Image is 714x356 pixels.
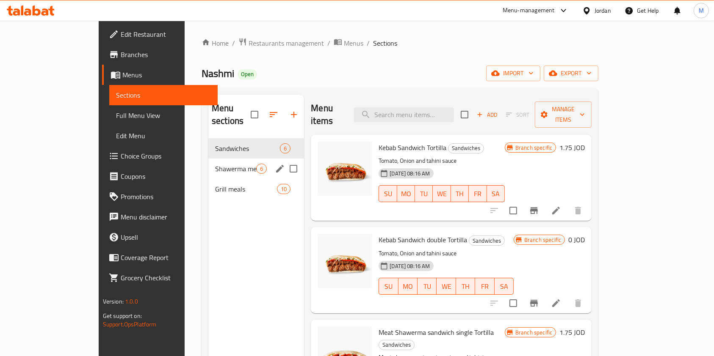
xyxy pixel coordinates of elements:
[498,280,510,293] span: SA
[551,298,561,308] a: Edit menu item
[551,68,592,79] span: export
[379,340,414,350] span: Sandwiches
[121,49,211,60] span: Branches
[212,102,251,127] h2: Menu sections
[379,156,505,166] p: Tomato, Onion and tahini sauce
[284,104,304,125] button: Add section
[421,280,433,293] span: TU
[238,71,257,78] span: Open
[433,185,451,202] button: WE
[503,5,555,16] div: Menu-management
[354,107,454,122] input: search
[535,101,592,128] button: Manage items
[487,185,505,202] button: SA
[373,38,397,48] span: Sections
[559,326,585,338] h6: 1.75 JOD
[559,142,585,153] h6: 1.75 JOD
[379,340,415,350] div: Sandwiches
[486,66,540,81] button: import
[379,185,397,202] button: SU
[121,151,211,161] span: Choice Groups
[544,66,598,81] button: export
[109,126,218,146] a: Edit Menu
[699,6,704,15] span: M
[524,200,544,221] button: Branch-specific-item
[542,104,585,125] span: Manage items
[121,192,211,202] span: Promotions
[122,70,211,80] span: Menus
[437,278,456,295] button: WE
[397,185,415,202] button: MO
[121,273,211,283] span: Grocery Checklist
[257,165,266,173] span: 6
[479,280,491,293] span: FR
[277,184,291,194] div: items
[459,280,472,293] span: TH
[208,179,304,199] div: Grill meals10
[232,38,235,48] li: /
[490,188,501,200] span: SA
[116,110,211,120] span: Full Menu View
[456,278,475,295] button: TH
[208,138,304,159] div: Sandwiches6
[448,143,484,153] span: Sandwiches
[469,236,504,246] span: Sandwiches
[440,280,452,293] span: WE
[102,247,218,268] a: Coverage Report
[249,38,324,48] span: Restaurants management
[379,326,494,339] span: Meat Shawerma sandwich single Tortilla
[263,104,284,125] span: Sort sections
[121,171,211,181] span: Coupons
[595,6,611,15] div: Jordan
[311,102,344,127] h2: Menu items
[109,85,218,105] a: Sections
[280,145,290,153] span: 6
[475,278,494,295] button: FR
[402,280,414,293] span: MO
[102,227,218,247] a: Upsell
[568,200,588,221] button: delete
[102,186,218,207] a: Promotions
[568,234,585,246] h6: 0 JOD
[102,268,218,288] a: Grocery Checklist
[116,90,211,100] span: Sections
[103,319,157,330] a: Support.OpsPlatform
[401,188,412,200] span: MO
[469,236,505,246] div: Sandwiches
[436,188,447,200] span: WE
[215,164,256,174] span: Shawerma meals
[418,278,437,295] button: TU
[473,108,501,121] button: Add
[504,202,522,219] span: Select to update
[473,108,501,121] span: Add item
[208,135,304,203] nav: Menu sections
[493,68,534,79] span: import
[202,38,598,49] nav: breadcrumb
[382,280,395,293] span: SU
[280,143,291,153] div: items
[238,69,257,79] div: Open
[102,146,218,166] a: Choice Groups
[495,278,514,295] button: SA
[102,65,218,85] a: Menus
[215,143,280,153] div: Sandwiches
[215,184,277,194] span: Grill meals
[367,38,370,48] li: /
[256,164,267,174] div: items
[379,141,446,154] span: Kebab Sandwich Tortilla
[103,310,142,321] span: Get support on:
[504,294,522,312] span: Select to update
[469,185,487,202] button: FR
[501,108,535,121] span: Select section first
[238,38,324,49] a: Restaurants management
[512,329,556,337] span: Branch specific
[103,296,124,307] span: Version:
[109,105,218,126] a: Full Menu View
[102,166,218,186] a: Coupons
[121,212,211,222] span: Menu disclaimer
[451,185,469,202] button: TH
[379,248,514,259] p: Tomato, Onion and tahini sauce
[102,24,218,44] a: Edit Restaurant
